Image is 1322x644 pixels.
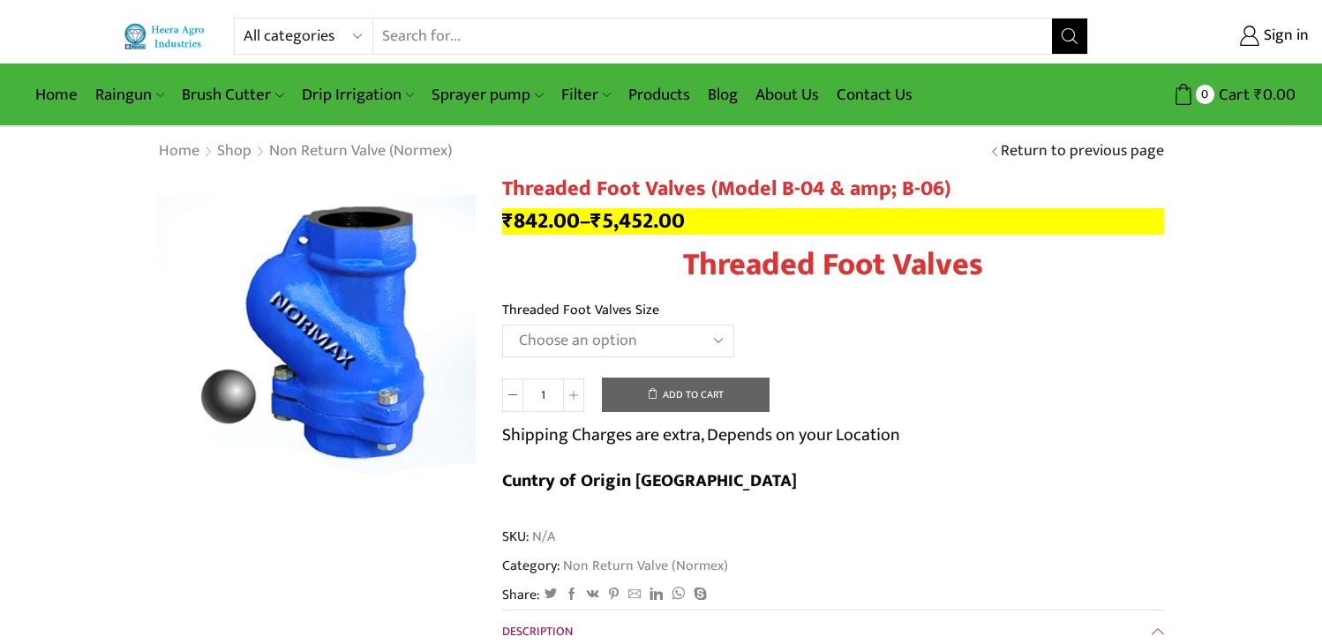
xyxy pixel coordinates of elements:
a: Brush Cutter [173,74,292,116]
bdi: 5,452.00 [590,203,685,239]
a: Shop [216,140,252,163]
b: Cuntry of Origin [GEOGRAPHIC_DATA] [502,466,797,496]
span: 0 [1196,85,1214,103]
a: Return to previous page [1001,140,1164,163]
input: Search for... [373,19,1052,54]
span: SKU: [502,527,1164,547]
a: 0 Cart ₹0.00 [1106,79,1296,111]
bdi: 842.00 [502,203,580,239]
nav: Breadcrumb [158,140,453,163]
span: Sign in [1259,25,1309,48]
span: Share: [502,585,540,605]
span: ₹ [1254,81,1263,109]
bdi: 0.00 [1254,81,1296,109]
p: Shipping Charges are extra, Depends on your Location [502,421,900,449]
p: – [502,208,1164,235]
a: Drip Irrigation [293,74,423,116]
a: Blog [699,74,747,116]
label: Threaded Foot Valves Size [502,300,659,320]
h1: Threaded Foot Valves [502,246,1164,284]
span: Description [502,621,573,641]
a: Products [620,74,699,116]
a: About Us [747,74,828,116]
button: Search button [1052,19,1087,54]
a: Contact Us [828,74,921,116]
a: Non Return Valve (Normex) [268,140,453,163]
span: Cart [1214,83,1250,107]
input: Product quantity [523,378,563,412]
a: Home [26,74,86,116]
a: Raingun [86,74,173,116]
a: Home [158,140,200,163]
a: Non Return Valve (Normex) [560,554,728,577]
span: N/A [530,527,555,547]
button: Add to cart [602,378,770,413]
span: Category: [502,556,728,576]
a: Sign in [1115,20,1309,52]
a: Filter [552,74,620,116]
a: Sprayer pump [423,74,552,116]
h1: Threaded Foot Valves (Model B-04 & amp; B-06) [502,176,1164,202]
span: ₹ [502,203,514,239]
span: ₹ [590,203,602,239]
